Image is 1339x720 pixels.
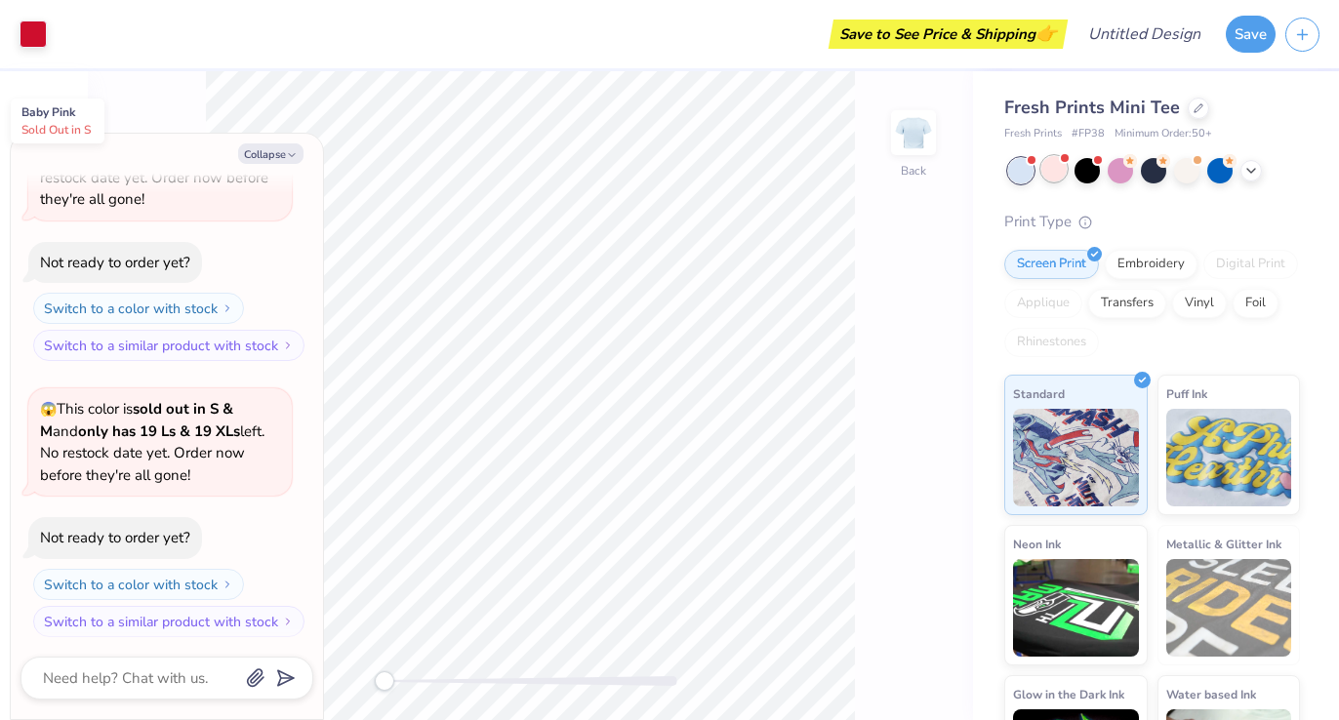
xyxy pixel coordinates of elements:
[33,330,304,361] button: Switch to a similar product with stock
[901,162,926,180] div: Back
[1013,559,1139,657] img: Neon Ink
[833,20,1063,49] div: Save to See Price & Shipping
[1072,126,1105,142] span: # FP38
[222,302,233,314] img: Switch to a color with stock
[1233,289,1278,318] div: Foil
[1004,289,1082,318] div: Applique
[1013,383,1065,404] span: Standard
[1013,684,1124,704] span: Glow in the Dark Ink
[1073,15,1216,54] input: Untitled Design
[40,253,190,272] div: Not ready to order yet?
[40,528,190,547] div: Not ready to order yet?
[282,340,294,351] img: Switch to a similar product with stock
[33,293,244,324] button: Switch to a color with stock
[1013,409,1139,506] img: Standard
[1172,289,1227,318] div: Vinyl
[33,569,244,600] button: Switch to a color with stock
[222,579,233,590] img: Switch to a color with stock
[1166,383,1207,404] span: Puff Ink
[1166,684,1256,704] span: Water based Ink
[1004,211,1300,233] div: Print Type
[78,421,240,441] strong: only has 19 Ls & 19 XLs
[1166,559,1292,657] img: Metallic & Glitter Ink
[11,99,104,143] div: Baby Pink
[21,122,91,138] span: Sold Out in S
[40,399,233,441] strong: sold out in S & M
[40,400,57,419] span: 😱
[1226,16,1276,53] button: Save
[1013,534,1061,554] span: Neon Ink
[1166,534,1281,554] span: Metallic & Glitter Ink
[1004,126,1062,142] span: Fresh Prints
[33,606,304,637] button: Switch to a similar product with stock
[282,616,294,627] img: Switch to a similar product with stock
[1004,250,1099,279] div: Screen Print
[1105,250,1197,279] div: Embroidery
[1004,328,1099,357] div: Rhinestones
[1166,409,1292,506] img: Puff Ink
[1004,96,1180,119] span: Fresh Prints Mini Tee
[40,399,264,485] span: This color is and left. No restock date yet. Order now before they're all gone!
[1115,126,1212,142] span: Minimum Order: 50 +
[1088,289,1166,318] div: Transfers
[238,143,304,164] button: Collapse
[1203,250,1298,279] div: Digital Print
[375,671,394,691] div: Accessibility label
[1035,21,1057,45] span: 👉
[894,113,933,152] img: Back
